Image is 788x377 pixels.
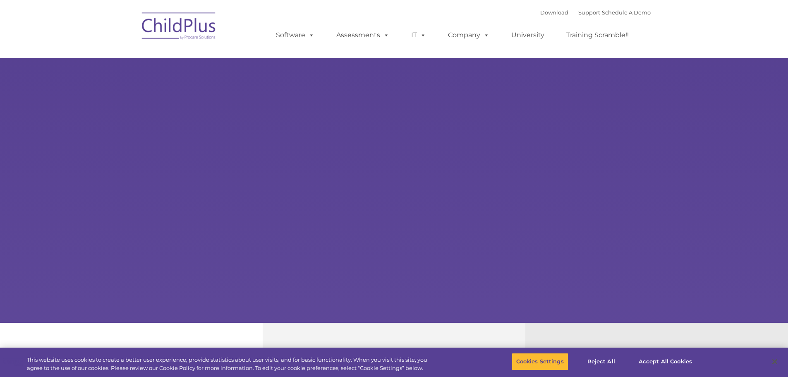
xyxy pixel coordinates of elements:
a: Download [540,9,568,16]
button: Cookies Settings [512,353,568,370]
a: Support [578,9,600,16]
a: IT [403,27,434,43]
a: Assessments [328,27,398,43]
img: ChildPlus by Procare Solutions [138,7,220,48]
button: Close [766,353,784,371]
button: Reject All [575,353,627,370]
a: University [503,27,553,43]
a: Training Scramble!! [558,27,637,43]
a: Company [440,27,498,43]
a: Software [268,27,323,43]
font: | [540,9,651,16]
button: Accept All Cookies [634,353,697,370]
div: This website uses cookies to create a better user experience, provide statistics about user visit... [27,356,434,372]
a: Schedule A Demo [602,9,651,16]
